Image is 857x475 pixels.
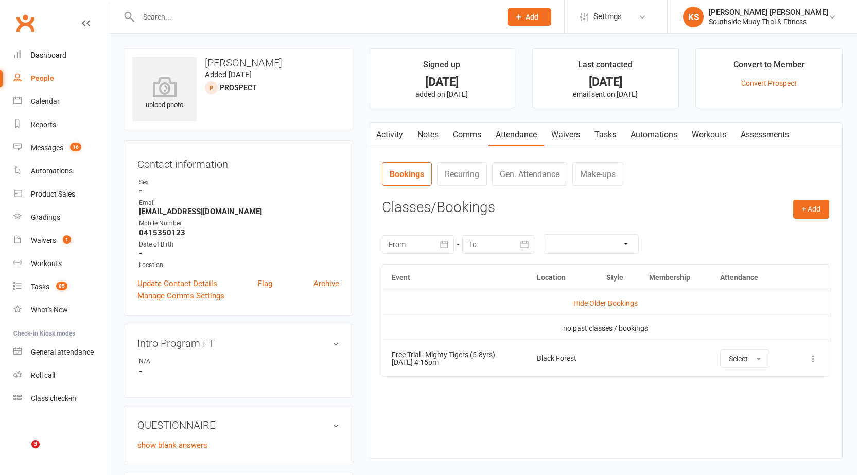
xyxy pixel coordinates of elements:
[437,162,487,186] a: Recurring
[31,190,75,198] div: Product Sales
[139,186,339,196] strong: -
[31,348,94,356] div: General attendance
[313,277,339,290] a: Archive
[537,355,588,362] div: Black Forest
[729,355,748,363] span: Select
[56,282,67,290] span: 85
[31,213,60,221] div: Gradings
[63,235,71,244] span: 1
[31,371,55,379] div: Roll call
[526,13,538,21] span: Add
[13,298,109,322] a: What's New
[382,162,432,186] a: Bookings
[573,299,638,307] a: Hide Older Bookings
[13,364,109,387] a: Roll call
[31,97,60,105] div: Calendar
[733,58,805,77] div: Convert to Member
[132,77,197,111] div: upload photo
[139,219,339,228] div: Mobile Number
[135,10,494,24] input: Search...
[31,440,40,448] span: 3
[13,252,109,275] a: Workouts
[793,200,829,218] button: + Add
[205,70,252,79] time: Added [DATE]
[709,8,828,17] div: [PERSON_NAME] [PERSON_NAME]
[382,265,528,291] th: Event
[137,338,339,349] h3: Intro Program FT
[31,306,68,314] div: What's New
[31,259,62,268] div: Workouts
[220,83,257,92] snap: prospect
[492,162,567,186] a: Gen. Attendance
[31,51,66,59] div: Dashboard
[623,123,685,147] a: Automations
[578,58,633,77] div: Last contacted
[683,7,704,27] div: KS
[382,316,829,341] td: no past classes / bookings
[741,79,797,87] a: Convert Prospect
[13,387,109,410] a: Class kiosk mode
[378,77,506,87] div: [DATE]
[593,5,622,28] span: Settings
[31,144,63,152] div: Messages
[139,260,339,270] div: Location
[31,236,56,244] div: Waivers
[258,277,272,290] a: Flag
[137,419,339,431] h3: QUESTIONNAIRE
[31,283,49,291] div: Tasks
[10,440,35,465] iframe: Intercom live chat
[13,229,109,252] a: Waivers 1
[137,441,207,450] a: show blank answers
[31,120,56,129] div: Reports
[410,123,446,147] a: Notes
[685,123,733,147] a: Workouts
[12,10,38,36] a: Clubworx
[542,77,670,87] div: [DATE]
[137,277,217,290] a: Update Contact Details
[13,136,109,160] a: Messages 16
[137,290,224,302] a: Manage Comms Settings
[139,198,339,208] div: Email
[139,207,339,216] strong: [EMAIL_ADDRESS][DOMAIN_NAME]
[597,265,639,291] th: Style
[446,123,488,147] a: Comms
[13,206,109,229] a: Gradings
[13,44,109,67] a: Dashboard
[508,8,551,26] button: Add
[139,228,339,237] strong: 0415350123
[640,265,711,291] th: Membership
[31,394,76,402] div: Class check-in
[13,113,109,136] a: Reports
[139,178,339,187] div: Sex
[31,74,54,82] div: People
[139,366,339,376] strong: -
[13,341,109,364] a: General attendance kiosk mode
[31,167,73,175] div: Automations
[13,160,109,183] a: Automations
[13,67,109,90] a: People
[13,183,109,206] a: Product Sales
[392,351,519,359] div: Free Trial : Mighty Tigers (5-8yrs)
[139,357,224,366] div: N/A
[488,123,544,147] a: Attendance
[709,17,828,26] div: Southside Muay Thai & Fitness
[423,58,460,77] div: Signed up
[139,240,339,250] div: Date of Birth
[70,143,81,151] span: 16
[13,90,109,113] a: Calendar
[720,349,769,368] button: Select
[587,123,623,147] a: Tasks
[733,123,796,147] a: Assessments
[369,123,410,147] a: Activity
[378,90,506,98] p: added on [DATE]
[572,162,623,186] a: Make-ups
[711,265,792,291] th: Attendance
[528,265,597,291] th: Location
[544,123,587,147] a: Waivers
[542,90,670,98] p: email sent on [DATE]
[132,57,344,68] h3: [PERSON_NAME]
[13,275,109,298] a: Tasks 85
[139,249,339,258] strong: -
[137,154,339,170] h3: Contact information
[382,341,528,376] td: [DATE] 4:15pm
